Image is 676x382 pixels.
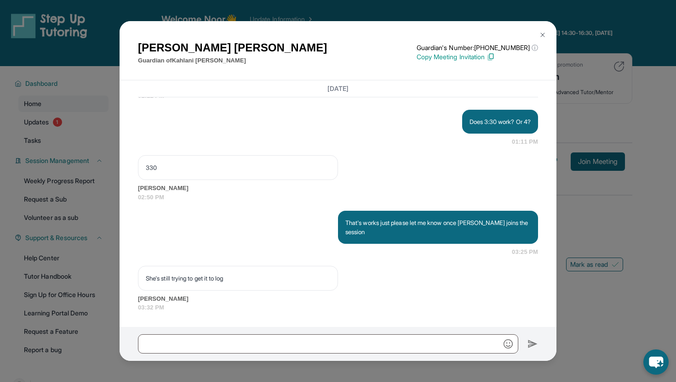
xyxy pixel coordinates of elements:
[146,274,330,283] p: She's still trying to get it to log
[138,39,327,56] h1: [PERSON_NAME] [PERSON_NAME]
[417,43,538,52] p: Guardian's Number: [PHONE_NUMBER]
[470,117,531,126] p: Does 3:30 work? Or 4?
[487,53,495,61] img: Copy Icon
[138,184,538,193] span: [PERSON_NAME]
[512,137,538,146] span: 01:11 PM
[512,247,538,257] span: 03:25 PM
[345,218,531,236] p: That's works just please let me know once [PERSON_NAME] joins the session
[532,43,538,52] span: ⓘ
[539,31,546,39] img: Close Icon
[138,303,538,312] span: 03:32 PM
[138,294,538,303] span: [PERSON_NAME]
[138,56,327,65] p: Guardian of Kahlani [PERSON_NAME]
[146,163,330,172] p: 330
[138,84,538,93] h3: [DATE]
[504,339,513,348] img: Emoji
[527,338,538,349] img: Send icon
[417,52,538,62] p: Copy Meeting Invitation
[643,349,669,375] button: chat-button
[138,193,538,202] span: 02:50 PM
